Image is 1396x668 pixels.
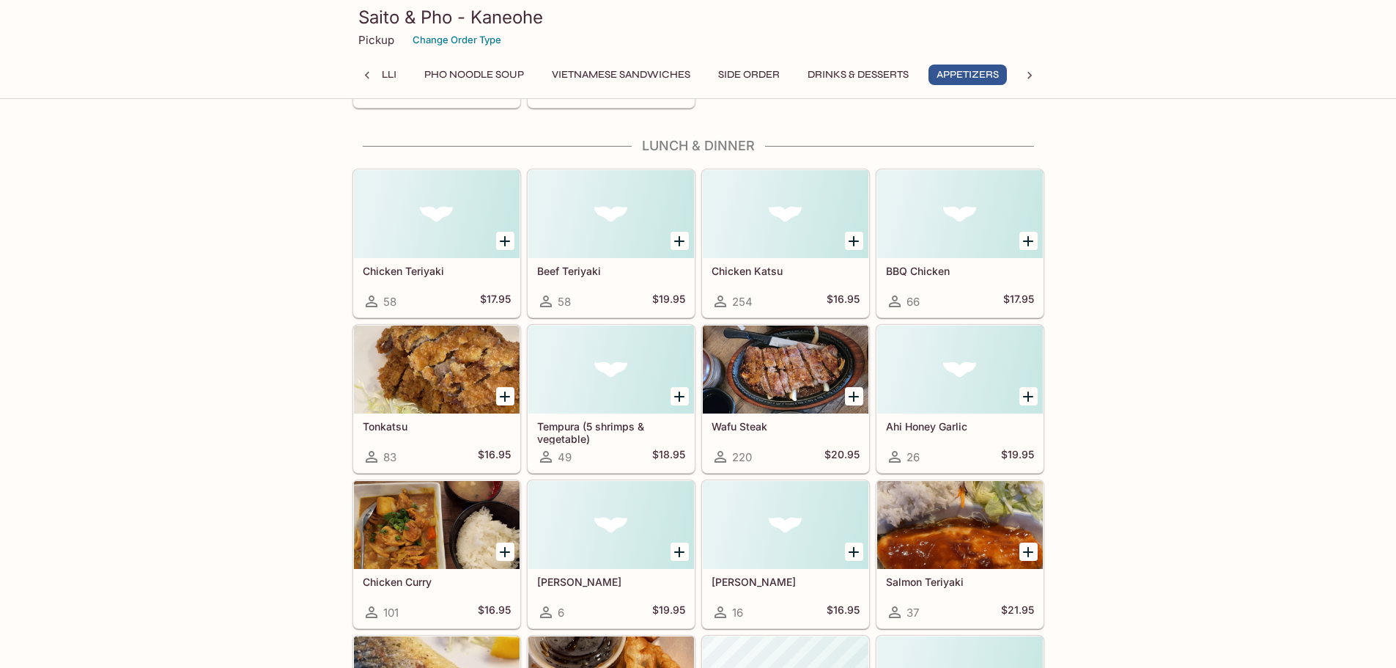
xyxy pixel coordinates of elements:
[906,295,920,309] span: 66
[496,232,514,250] button: Add Chicken Teriyaki
[528,326,694,414] div: Tempura (5 shrimps & vegetable)
[1001,448,1034,466] h5: $19.95
[671,387,689,405] button: Add Tempura (5 shrimps & vegetable)
[480,293,511,310] h5: $17.95
[845,543,863,561] button: Add Basa Ginger
[652,293,685,310] h5: $19.95
[383,450,396,464] span: 83
[712,265,860,277] h5: Chicken Katsu
[877,481,1043,569] div: Salmon Teriyaki
[528,169,695,318] a: Beef Teriyaki58$19.95
[703,481,868,569] div: Basa Ginger
[354,170,520,258] div: Chicken Teriyaki
[1019,387,1038,405] button: Add Ahi Honey Garlic
[558,295,571,309] span: 58
[824,448,860,466] h5: $20.95
[1003,293,1034,310] h5: $17.95
[528,325,695,473] a: Tempura (5 shrimps & vegetable)49$18.95
[671,543,689,561] button: Add Ahi Teriyaki
[703,170,868,258] div: Chicken Katsu
[702,325,869,473] a: Wafu Steak220$20.95
[886,420,1034,433] h5: Ahi Honey Garlic
[537,265,685,277] h5: Beef Teriyaki
[732,450,752,464] span: 220
[712,420,860,433] h5: Wafu Steak
[1019,232,1038,250] button: Add BBQ Chicken
[353,480,520,628] a: Chicken Curry101$16.95
[702,169,869,318] a: Chicken Katsu254$16.95
[528,480,695,628] a: [PERSON_NAME]6$19.95
[354,481,520,569] div: Chicken Curry
[353,169,520,318] a: Chicken Teriyaki58$17.95
[537,576,685,588] h5: [PERSON_NAME]
[671,232,689,250] button: Add Beef Teriyaki
[352,138,1044,154] h4: Lunch & Dinner
[558,606,564,620] span: 6
[496,387,514,405] button: Add Tonkatsu
[652,603,685,621] h5: $19.95
[416,65,532,85] button: Pho Noodle Soup
[799,65,917,85] button: Drinks & Desserts
[363,576,511,588] h5: Chicken Curry
[703,326,868,414] div: Wafu Steak
[732,295,753,309] span: 254
[558,450,572,464] span: 49
[383,606,399,620] span: 101
[712,576,860,588] h5: [PERSON_NAME]
[906,606,919,620] span: 37
[406,29,508,51] button: Change Order Type
[732,606,743,620] span: 16
[528,170,694,258] div: Beef Teriyaki
[354,326,520,414] div: Tonkatsu
[827,293,860,310] h5: $16.95
[652,448,685,466] h5: $18.95
[845,387,863,405] button: Add Wafu Steak
[1001,603,1034,621] h5: $21.95
[363,265,511,277] h5: Chicken Teriyaki
[710,65,788,85] button: Side Order
[544,65,698,85] button: Vietnamese Sandwiches
[383,295,396,309] span: 58
[827,603,860,621] h5: $16.95
[478,603,511,621] h5: $16.95
[886,576,1034,588] h5: Salmon Teriyaki
[877,170,1043,258] div: BBQ Chicken
[877,326,1043,414] div: Ahi Honey Garlic
[845,232,863,250] button: Add Chicken Katsu
[702,480,869,628] a: [PERSON_NAME]16$16.95
[537,420,685,444] h5: Tempura (5 shrimps & vegetable)
[528,481,694,569] div: Ahi Teriyaki
[1019,543,1038,561] button: Add Salmon Teriyaki
[496,543,514,561] button: Add Chicken Curry
[876,480,1044,628] a: Salmon Teriyaki37$21.95
[876,325,1044,473] a: Ahi Honey Garlic26$19.95
[358,6,1038,29] h3: Saito & Pho - Kaneohe
[876,169,1044,318] a: BBQ Chicken66$17.95
[886,265,1034,277] h5: BBQ Chicken
[906,450,920,464] span: 26
[363,420,511,433] h5: Tonkatsu
[353,325,520,473] a: Tonkatsu83$16.95
[928,65,1007,85] button: Appetizers
[358,33,394,47] p: Pickup
[478,448,511,466] h5: $16.95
